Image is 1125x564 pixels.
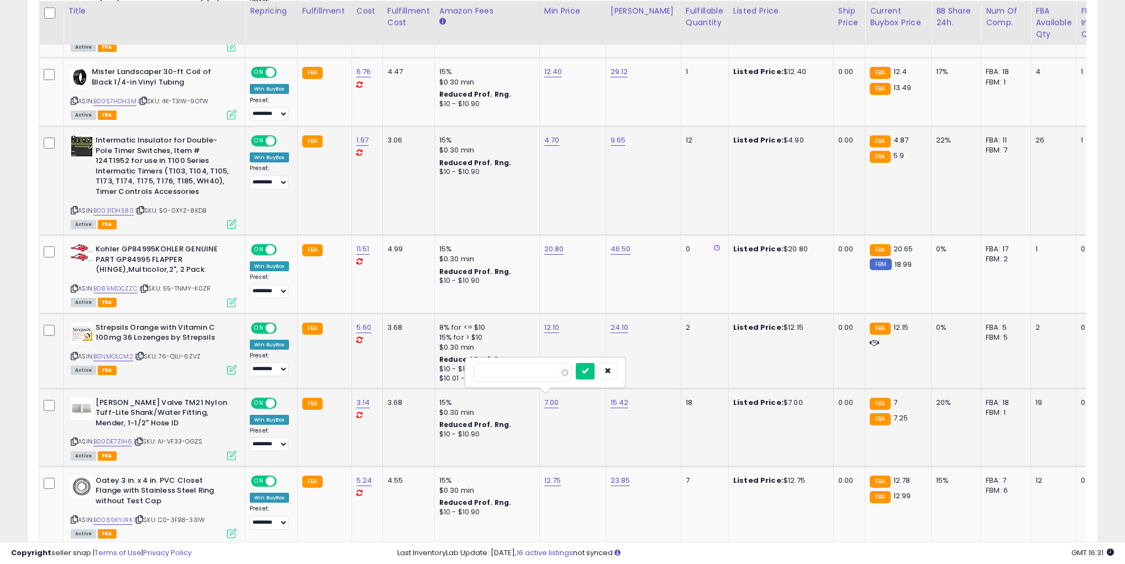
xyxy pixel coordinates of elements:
[686,398,720,408] div: 18
[250,352,289,377] div: Preset:
[356,6,378,17] div: Cost
[71,244,93,262] img: 41px76kMtnL._SL40_.jpg
[936,476,972,486] div: 15%
[611,244,631,255] a: 46.50
[252,136,266,146] span: ON
[986,486,1022,496] div: FBM: 6
[98,220,117,229] span: FBA
[544,135,560,146] a: 4.70
[893,491,911,501] span: 12.99
[356,322,372,333] a: 5.60
[611,6,676,17] div: [PERSON_NAME]
[439,276,531,286] div: $10 - $10.90
[893,135,909,145] span: 4.87
[544,475,561,486] a: 12.75
[870,83,890,95] small: FBA
[275,136,293,146] span: OFF
[936,135,972,145] div: 22%
[439,145,531,155] div: $0.30 min
[275,323,293,333] span: OFF
[439,158,512,167] b: Reduced Prof. Rng.
[439,167,531,177] div: $10 - $10.90
[439,89,512,99] b: Reduced Prof. Rng.
[439,486,531,496] div: $0.30 min
[870,259,891,270] small: FBM
[870,135,890,147] small: FBA
[733,476,825,486] div: $12.75
[71,398,236,459] div: ASIN:
[1035,476,1068,486] div: 12
[96,398,230,431] b: [PERSON_NAME] Valve TM21 Nylon Tuff-Lite Shank/Water Fitting, Mender, 1-1/2" Hose ID
[733,397,784,408] b: Listed Price:
[71,67,89,89] img: 418mnYO6evL._SL40_.jpg
[302,135,323,147] small: FBA
[71,43,96,52] span: All listings currently available for purchase on Amazon
[439,398,531,408] div: 15%
[439,508,531,517] div: $10 - $10.90
[439,476,531,486] div: 15%
[250,97,289,122] div: Preset:
[275,476,293,486] span: OFF
[96,135,230,199] b: Intermatic Insulator for Double-Pole Timer Switches, Item # 124T1952 for use in T100 Series Inter...
[143,547,192,558] a: Privacy Policy
[387,244,426,254] div: 4.99
[870,398,890,410] small: FBA
[1035,67,1068,77] div: 4
[135,206,206,215] span: | SKU: 50-0XYZ-8KDB
[250,505,289,530] div: Preset:
[71,67,236,118] div: ASIN:
[838,6,860,29] div: Ship Price
[94,547,141,558] a: Terms of Use
[838,398,856,408] div: 0.00
[1081,135,1110,145] div: 1
[139,284,211,293] span: | SKU: 55-TNMY-K0ZR
[986,398,1022,408] div: FBA: 18
[838,244,856,254] div: 0.00
[439,355,512,364] b: Reduced Prof. Rng.
[439,244,531,254] div: 15%
[275,398,293,408] span: OFF
[1081,244,1110,254] div: 0
[250,261,289,271] div: Win BuyBox
[838,323,856,333] div: 0.00
[439,267,512,276] b: Reduced Prof. Rng.
[250,273,289,298] div: Preset:
[895,259,912,270] span: 18.99
[439,99,531,109] div: $10 - $10.90
[893,475,911,486] span: 12.78
[96,323,230,346] b: Strepsils Orange with Vitamin C 100mg 36 Lozenges by Strepsils
[93,284,138,293] a: B089MDCZZC
[936,67,972,77] div: 17%
[439,135,531,145] div: 15%
[250,152,289,162] div: Win BuyBox
[838,67,856,77] div: 0.00
[544,6,601,17] div: Min Price
[544,66,562,77] a: 12.40
[250,415,289,425] div: Win BuyBox
[134,515,205,524] span: | SKU: C0-3FB8-33IW
[302,244,323,256] small: FBA
[68,6,240,17] div: Title
[1081,476,1110,486] div: 0
[98,110,117,120] span: FBA
[356,66,371,77] a: 6.76
[686,6,724,29] div: Fulfillable Quantity
[733,322,784,333] b: Listed Price:
[356,135,369,146] a: 1.97
[611,475,630,486] a: 23.85
[986,476,1022,486] div: FBA: 7
[71,398,93,420] img: 31kWSswaJBL._SL40_.jpg
[250,84,289,94] div: Win BuyBox
[439,254,531,264] div: $0.30 min
[134,437,202,446] span: | SKU: AI-VF33-OGZS
[986,6,1026,29] div: Num of Comp.
[356,475,372,486] a: 5.24
[71,529,96,539] span: All listings currently available for purchase on Amazon
[611,322,629,333] a: 24.10
[71,110,96,120] span: All listings currently available for purchase on Amazon
[986,323,1022,333] div: FBA: 5
[686,476,720,486] div: 7
[1035,135,1068,145] div: 26
[96,476,230,509] b: Oatey 3 in. x 4 in. PVC Closet Flange with Stainless Steel Ring without Test Cap
[517,547,573,558] a: 16 active listings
